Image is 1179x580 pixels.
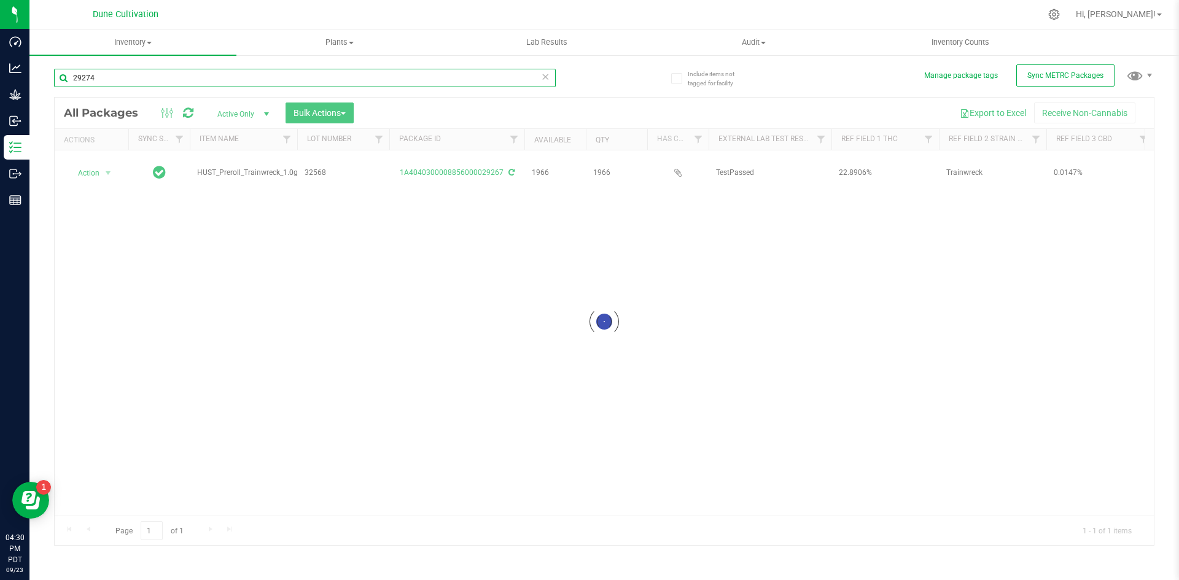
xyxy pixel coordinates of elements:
[541,69,550,85] span: Clear
[29,37,236,48] span: Inventory
[6,565,24,574] p: 09/23
[1076,9,1156,19] span: Hi, [PERSON_NAME]!
[36,480,51,495] iframe: Resource center unread badge
[237,37,443,48] span: Plants
[650,29,857,55] a: Audit
[688,69,749,88] span: Include items not tagged for facility
[1027,71,1103,80] span: Sync METRC Packages
[1046,9,1062,20] div: Manage settings
[9,115,21,127] inline-svg: Inbound
[857,29,1064,55] a: Inventory Counts
[510,37,584,48] span: Lab Results
[443,29,650,55] a: Lab Results
[29,29,236,55] a: Inventory
[9,36,21,48] inline-svg: Dashboard
[9,88,21,101] inline-svg: Grow
[9,194,21,206] inline-svg: Reports
[236,29,443,55] a: Plants
[6,532,24,565] p: 04:30 PM PDT
[9,168,21,180] inline-svg: Outbound
[924,71,998,81] button: Manage package tags
[54,69,556,87] input: Search Package ID, Item Name, SKU, Lot or Part Number...
[12,482,49,519] iframe: Resource center
[93,9,158,20] span: Dune Cultivation
[651,37,857,48] span: Audit
[9,141,21,153] inline-svg: Inventory
[9,62,21,74] inline-svg: Analytics
[1016,64,1115,87] button: Sync METRC Packages
[915,37,1006,48] span: Inventory Counts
